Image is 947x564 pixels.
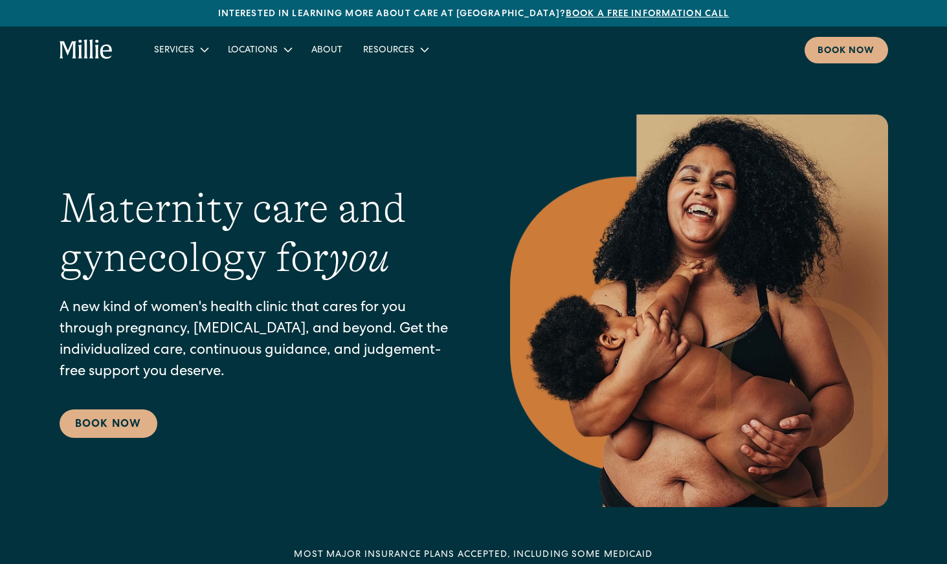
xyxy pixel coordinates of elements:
[566,10,729,19] a: Book a free information call
[60,409,157,438] a: Book Now
[510,114,888,507] img: Smiling mother with her baby in arms, celebrating body positivity and the nurturing bond of postp...
[228,44,278,58] div: Locations
[805,37,888,63] a: Book now
[60,184,458,283] h1: Maternity care and gynecology for
[818,45,875,58] div: Book now
[363,44,414,58] div: Resources
[329,234,390,281] em: you
[60,39,113,60] a: home
[301,39,353,60] a: About
[144,39,217,60] div: Services
[154,44,194,58] div: Services
[294,548,652,562] div: MOST MAJOR INSURANCE PLANS ACCEPTED, INCLUDING some MEDICAID
[353,39,438,60] div: Resources
[60,298,458,384] p: A new kind of women's health clinic that cares for you through pregnancy, [MEDICAL_DATA], and bey...
[217,39,301,60] div: Locations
